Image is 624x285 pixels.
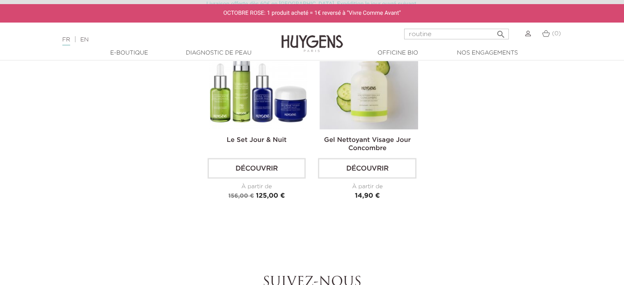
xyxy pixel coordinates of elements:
a: Découvrir [318,158,416,178]
span: 125,00 € [256,192,285,199]
img: Huygens [281,22,343,53]
img: Le Set Matin & Soir [209,31,308,129]
a: Nos engagements [446,49,528,57]
img: Gel Nettoyant Visage Jour Concombre [320,31,418,129]
a: Officine Bio [357,49,439,57]
span: 156,00 € [228,193,254,198]
button:  [493,26,508,37]
div: À partir de [318,182,416,191]
span: 14,90 € [355,192,380,199]
a: E-Boutique [88,49,170,57]
a: EN [80,37,89,43]
a: Le Set Jour & Nuit [227,137,287,144]
div: | [58,35,254,45]
input: Rechercher [404,29,509,39]
span: (0) [552,31,561,36]
a: Découvrir [208,158,306,178]
a: Diagnostic de peau [178,49,260,57]
div: À partir de [208,182,306,191]
i:  [496,27,505,37]
a: Gel Nettoyant Visage Jour Concombre [324,137,411,152]
a: FR [62,37,70,46]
